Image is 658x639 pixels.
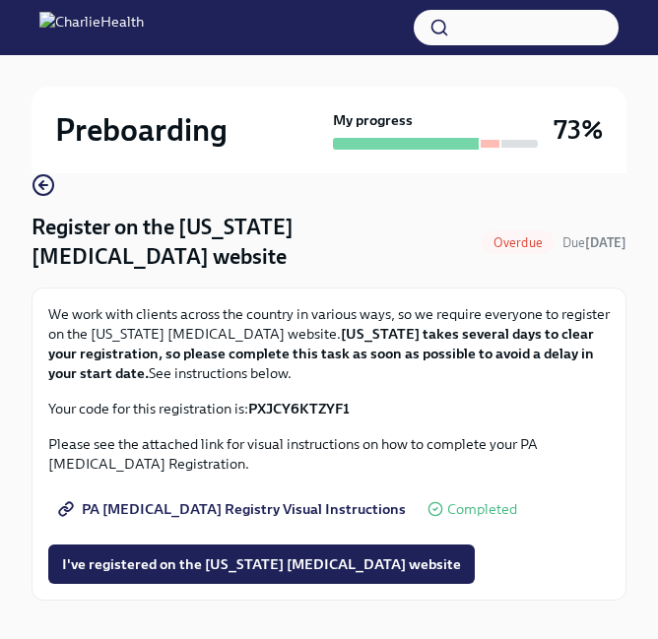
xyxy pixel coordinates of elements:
strong: PXJCY6KTZYF1 [248,400,350,417]
p: Please see the attached link for visual instructions on how to complete your PA [MEDICAL_DATA] Re... [48,434,610,474]
p: We work with clients across the country in various ways, so we require everyone to register on th... [48,304,610,383]
strong: My progress [333,110,413,130]
span: Completed [447,502,517,517]
span: Due [562,235,626,250]
h3: 73% [554,112,603,148]
button: I've registered on the [US_STATE] [MEDICAL_DATA] website [48,544,475,584]
span: PA [MEDICAL_DATA] Registry Visual Instructions [62,499,406,519]
a: PA [MEDICAL_DATA] Registry Visual Instructions [48,489,420,529]
span: Overdue [482,235,555,250]
p: Your code for this registration is: [48,399,610,418]
span: August 31st, 2025 07:00 [562,233,626,252]
h2: Preboarding [55,110,228,150]
strong: [US_STATE] takes several days to clear your registration, so please complete this task as soon as... [48,325,594,382]
img: CharlieHealth [39,12,144,43]
span: I've registered on the [US_STATE] [MEDICAL_DATA] website [62,554,461,574]
strong: [DATE] [585,235,626,250]
h4: Register on the [US_STATE] [MEDICAL_DATA] website [32,213,474,272]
